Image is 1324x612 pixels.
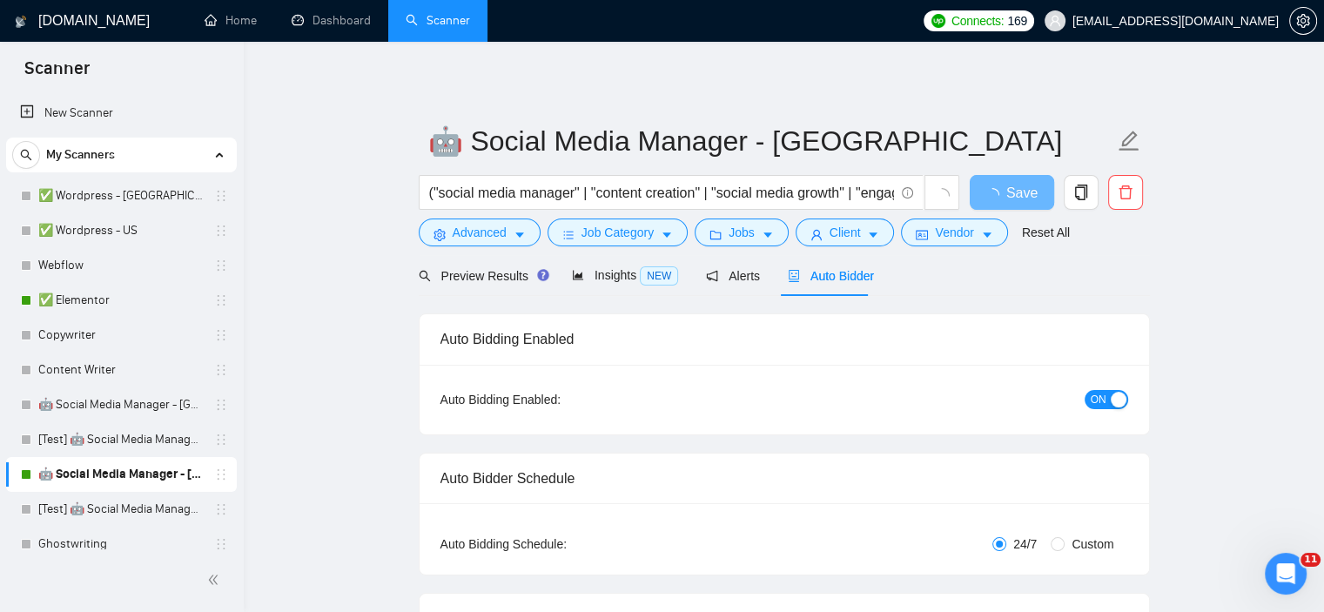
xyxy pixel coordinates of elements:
span: idcard [916,228,928,241]
span: Client [830,223,861,242]
a: dashboardDashboard [292,13,371,28]
a: searchScanner [406,13,470,28]
span: caret-down [867,228,879,241]
span: caret-down [762,228,774,241]
span: loading [985,188,1006,202]
span: holder [214,467,228,481]
span: Jobs [729,223,755,242]
button: Save [970,175,1054,210]
a: ✅ Wordpress - [GEOGRAPHIC_DATA] [38,178,204,213]
span: 24/7 [1006,535,1044,554]
span: setting [433,228,446,241]
span: ON [1091,390,1106,409]
a: Copywriter [38,318,204,353]
span: holder [214,259,228,272]
span: bars [562,228,575,241]
span: caret-down [981,228,993,241]
span: caret-down [661,228,673,241]
span: edit [1118,130,1140,152]
span: delete [1109,185,1142,200]
a: Ghostwriting [38,527,204,562]
span: robot [788,270,800,282]
span: NEW [640,266,678,286]
div: Auto Bidding Schedule: [440,535,669,554]
button: settingAdvancedcaret-down [419,219,541,246]
span: holder [214,293,228,307]
span: holder [214,328,228,342]
button: copy [1064,175,1099,210]
a: Webflow [38,248,204,283]
a: Content Writer [38,353,204,387]
img: upwork-logo.png [931,14,945,28]
div: Auto Bidding Enabled: [440,390,669,409]
span: user [1049,15,1061,27]
span: Job Category [581,223,654,242]
span: info-circle [902,187,913,198]
span: Save [1006,182,1038,204]
button: setting [1289,7,1317,35]
span: Connects: [951,11,1004,30]
span: Custom [1065,535,1120,554]
a: ✅ Wordpress - US [38,213,204,248]
span: holder [214,363,228,377]
span: Alerts [706,269,760,283]
span: Preview Results [419,269,544,283]
span: Auto Bidder [788,269,874,283]
input: Scanner name... [428,119,1114,163]
div: Auto Bidding Enabled [440,314,1128,364]
input: Search Freelance Jobs... [429,182,894,204]
span: caret-down [514,228,526,241]
button: folderJobscaret-down [695,219,789,246]
span: Advanced [453,223,507,242]
a: New Scanner [20,96,223,131]
span: holder [214,224,228,238]
span: area-chart [572,269,584,281]
span: 169 [1007,11,1026,30]
span: holder [214,398,228,412]
span: search [419,270,431,282]
span: setting [1290,14,1316,28]
a: Reset All [1022,223,1070,242]
span: folder [709,228,722,241]
span: user [810,228,823,241]
span: holder [214,502,228,516]
span: Scanner [10,56,104,92]
span: loading [934,188,950,204]
a: [Test] 🤖 Social Media Manager - [GEOGRAPHIC_DATA] [38,422,204,457]
span: double-left [207,571,225,588]
span: 11 [1300,553,1321,567]
a: homeHome [205,13,257,28]
span: Insights [572,268,678,282]
span: My Scanners [46,138,115,172]
button: search [12,141,40,169]
img: logo [15,8,27,36]
a: 🤖 Social Media Manager - [GEOGRAPHIC_DATA] [38,457,204,492]
a: setting [1289,14,1317,28]
button: delete [1108,175,1143,210]
a: ✅ Elementor [38,283,204,318]
span: copy [1065,185,1098,200]
a: [Test] 🤖 Social Media Manager - [GEOGRAPHIC_DATA] [38,492,204,527]
span: notification [706,270,718,282]
li: New Scanner [6,96,237,131]
iframe: Intercom live chat [1265,553,1307,595]
button: userClientcaret-down [796,219,895,246]
span: holder [214,537,228,551]
div: Auto Bidder Schedule [440,454,1128,503]
span: Vendor [935,223,973,242]
button: idcardVendorcaret-down [901,219,1007,246]
button: barsJob Categorycaret-down [548,219,688,246]
span: holder [214,189,228,203]
span: holder [214,433,228,447]
a: 🤖 Social Media Manager - [GEOGRAPHIC_DATA] [38,387,204,422]
div: Tooltip anchor [535,267,551,283]
span: search [13,149,39,161]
